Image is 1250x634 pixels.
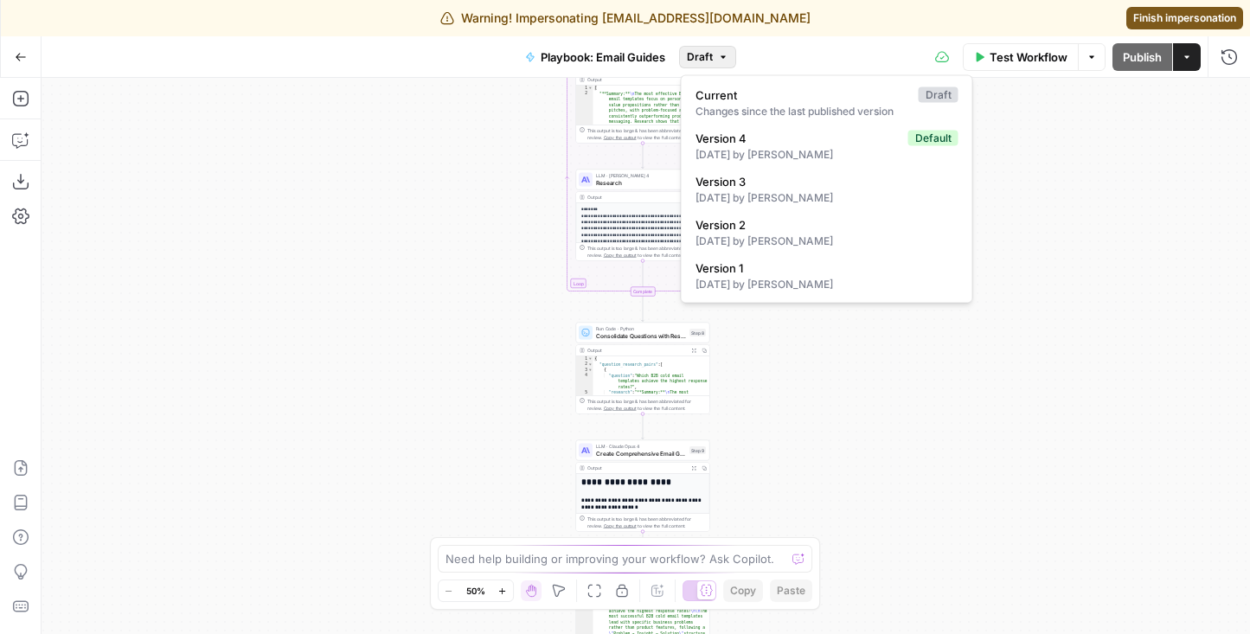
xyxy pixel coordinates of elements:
div: Draft [681,75,973,304]
span: Create Comprehensive Email Guide [596,449,686,458]
button: Publish [1112,43,1172,71]
span: Toggle code folding, rows 2 through 7 [588,362,593,368]
span: Publish [1123,48,1162,66]
g: Edge from step_8 to step_9 [642,414,644,439]
div: 3 [576,368,593,374]
span: Test Workflow [990,48,1067,66]
span: Version 2 [696,216,952,234]
span: Copy the output [604,253,637,258]
span: Research [596,178,684,187]
div: Output [587,194,686,201]
div: [DATE] by [PERSON_NAME] [696,147,958,163]
div: Changes since the last published version [696,104,958,119]
span: LLM · [PERSON_NAME] 4 [596,172,684,179]
div: Step 8 [689,329,706,336]
div: This output is too large & has been abbreviated for review. to view the full content. [587,516,706,529]
div: Run Code · PythonConsolidate Questions with ResearchStep 8Output{ "question_research_pairs":[ { "... [576,323,710,414]
div: Complete [631,287,656,297]
span: 50% [466,584,485,598]
span: Version 1 [696,259,952,277]
div: Output [587,347,686,354]
span: Paste [777,583,805,599]
span: LLM · Claude Opus 4 [596,443,686,450]
span: Copy the output [604,523,637,528]
div: Complete [576,287,710,297]
div: 1 [576,86,593,92]
div: Output [587,76,686,83]
span: Toggle code folding, rows 3 through 6 [588,368,593,374]
g: Edge from step_7 to step_19 [642,144,644,169]
span: Version 4 [696,130,901,147]
span: Toggle code folding, rows 1 through 3 [588,86,593,92]
button: Paste [770,580,812,602]
div: Warning! Impersonating [EMAIL_ADDRESS][DOMAIN_NAME] [440,10,811,27]
span: Finish impersonation [1133,10,1236,26]
a: Finish impersonation [1126,7,1243,29]
div: This output is too large & has been abbreviated for review. to view the full content. [587,398,706,412]
button: Test Workflow [963,43,1078,71]
div: Draft [919,87,958,103]
button: Playbook: Email Guides [515,43,676,71]
div: [DATE] by [PERSON_NAME] [696,277,958,292]
span: Toggle code folding, rows 1 through 8 [588,356,593,362]
span: Current [696,86,912,104]
span: Copy [730,583,756,599]
span: Playbook: Email Guides [541,48,665,66]
div: This output is too large & has been abbreviated for review. to view the full content. [587,245,706,259]
div: LoopOutput[ "**Summary:**\nThe most effective B2B cold email templates focus on personalized valu... [576,52,710,144]
button: Draft [679,46,736,68]
span: Draft [687,49,713,65]
div: [DATE] by [PERSON_NAME] [696,190,958,206]
div: Output [587,464,686,471]
div: This output is too large & has been abbreviated for review. to view the full content. [587,127,706,141]
button: Copy [723,580,763,602]
span: Run Code · Python [596,325,686,332]
span: Consolidate Questions with Research [596,331,686,340]
div: Default [908,131,958,146]
span: Copy the output [604,135,637,140]
span: Version 3 [696,173,952,190]
div: 2 [576,362,593,368]
div: [DATE] by [PERSON_NAME] [696,234,958,249]
g: Edge from step_9 to step_14 [642,532,644,557]
div: 1 [576,356,593,362]
div: Step 9 [689,446,706,454]
span: Copy the output [604,406,637,411]
div: 4 [576,373,593,390]
g: Edge from step_7-iteration-end to step_8 [642,297,644,322]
